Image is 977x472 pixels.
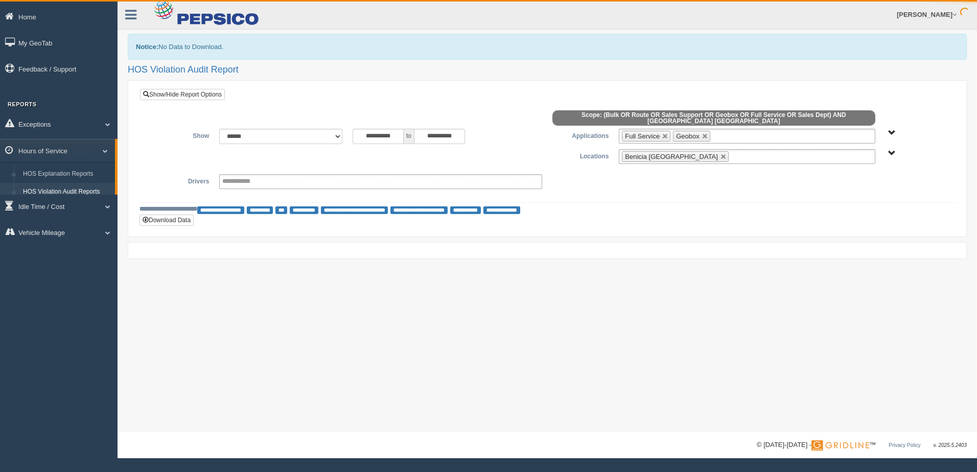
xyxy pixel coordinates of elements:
[404,129,414,144] span: to
[148,174,214,186] label: Drivers
[18,183,115,201] a: HOS Violation Audit Reports
[552,110,875,126] span: Scope: (Bulk OR Route OR Sales Support OR Geobox OR Full Service OR Sales Dept) AND [GEOGRAPHIC_D...
[889,442,920,448] a: Privacy Policy
[625,153,718,160] span: Benicia [GEOGRAPHIC_DATA]
[811,440,869,451] img: Gridline
[676,132,700,140] span: Geobox
[547,129,614,141] label: Applications
[148,129,214,141] label: Show
[18,165,115,183] a: HOS Explanation Reports
[757,440,967,451] div: © [DATE]-[DATE] - ™
[128,65,967,75] h2: HOS Violation Audit Report
[934,442,967,448] span: v. 2025.5.2403
[128,34,967,60] div: No Data to Download.
[136,43,158,51] b: Notice:
[139,215,194,226] button: Download Data
[547,149,614,161] label: Locations
[625,132,660,140] span: Full Service
[140,89,225,100] a: Show/Hide Report Options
